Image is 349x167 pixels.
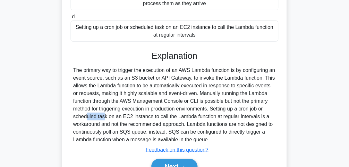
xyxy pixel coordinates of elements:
[73,66,276,144] div: The primary way to trigger the execution of an AWS Lambda function is by configuring an event sou...
[72,14,76,19] span: d.
[146,147,209,153] a: Feedback on this question?
[71,21,278,42] div: Setting up a cron job or scheduled task on an EC2 instance to call the Lambda function at regular...
[74,51,275,61] h3: Explanation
